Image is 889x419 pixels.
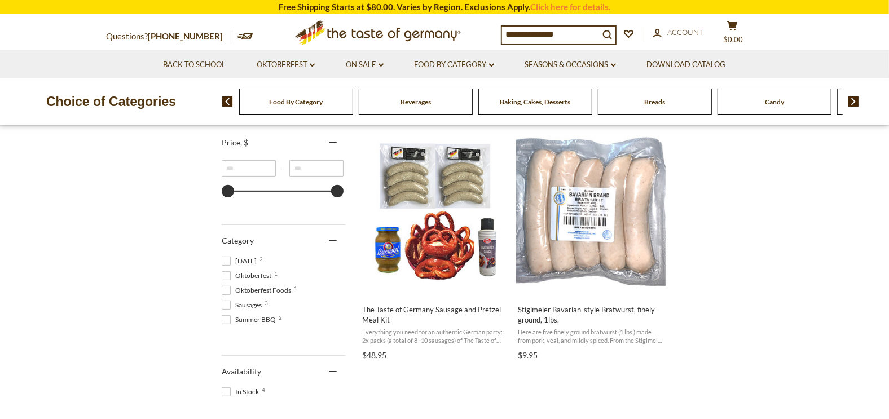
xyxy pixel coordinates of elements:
span: $0.00 [724,35,743,44]
p: Questions? [106,29,231,44]
input: Minimum value [222,160,276,177]
a: The Taste of Germany Sausage and Pretzel Meal Kit [360,127,510,364]
span: The Taste of Germany Sausage and Pretzel Meal Kit [362,305,508,325]
a: Back to School [163,59,226,71]
img: Stiglmeier Bavarian-style Bratwurst, finely ground, 1lbs. [516,137,666,286]
a: Download Catalog [647,59,726,71]
img: next arrow [848,96,859,107]
span: Category [222,236,254,245]
span: – [276,164,289,173]
span: $48.95 [362,350,386,360]
a: Food By Category [415,59,494,71]
span: Availability [222,367,261,376]
a: [PHONE_NUMBER] [148,31,223,41]
a: Stiglmeier Bavarian-style Bratwurst, finely ground, 1lbs. [516,127,666,364]
a: Food By Category [270,98,323,106]
span: , $ [240,138,248,147]
a: Candy [765,98,784,106]
a: Beverages [401,98,431,106]
span: Sausages [222,300,265,310]
span: 2 [259,256,263,262]
span: 1 [274,271,278,276]
a: Account [653,27,703,39]
span: Oktoberfest [222,271,275,281]
span: Oktoberfest Foods [222,285,294,295]
span: $9.95 [518,350,538,360]
input: Maximum value [289,160,344,177]
span: Price [222,138,248,147]
a: On Sale [346,59,384,71]
span: Summer BBQ [222,315,279,325]
a: Baking, Cakes, Desserts [500,98,571,106]
span: Account [667,28,703,37]
a: Seasons & Occasions [525,59,616,71]
span: [DATE] [222,256,260,266]
a: Breads [645,98,666,106]
span: 1 [294,285,297,291]
button: $0.00 [715,20,749,48]
span: Here are five finely ground bratwurst (1 lbs.) made from pork, veal, and mildly spiced. From the ... [518,328,664,345]
span: 3 [265,300,268,306]
span: Stiglmeier Bavarian-style Bratwurst, finely ground, 1lbs. [518,305,664,325]
img: previous arrow [222,96,233,107]
img: The Taste of Germany Sausage and Pretzel Meal Kit [360,137,510,286]
span: Everything you need for an authentic German party: 2x packs (a total of 8 -10 sausages) of The Ta... [362,328,508,345]
a: Click here for details. [530,2,610,12]
span: 4 [262,387,265,392]
span: In Stock [222,387,262,397]
span: 2 [279,315,282,320]
a: Oktoberfest [257,59,315,71]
